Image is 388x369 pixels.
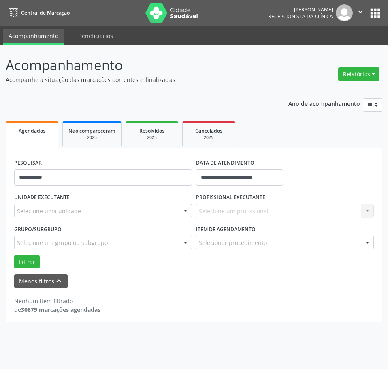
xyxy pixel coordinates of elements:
a: Central de Marcação [6,6,70,19]
label: UNIDADE EXECUTANTE [14,191,70,204]
span: Agendados [19,127,45,134]
p: Acompanhe a situação das marcações correntes e finalizadas [6,75,269,84]
label: Grupo/Subgrupo [14,223,62,236]
button: Filtrar [14,255,40,269]
button:  [353,4,368,21]
label: DATA DE ATENDIMENTO [196,157,254,169]
strong: 30879 marcações agendadas [21,306,100,313]
button: Menos filtroskeyboard_arrow_up [14,274,68,288]
span: Resolvidos [139,127,164,134]
a: Beneficiários [72,29,119,43]
p: Ano de acompanhamento [288,98,360,108]
img: img [336,4,353,21]
div: 2025 [188,135,229,141]
span: Não compareceram [68,127,115,134]
span: Selecione um grupo ou subgrupo [17,238,108,247]
i: keyboard_arrow_up [54,277,63,285]
span: Selecionar procedimento [199,238,267,247]
div: 2025 [68,135,115,141]
span: Selecione uma unidade [17,207,81,215]
button: Relatórios [338,67,379,81]
div: Nenhum item filtrado [14,297,100,305]
span: Central de Marcação [21,9,70,16]
a: Acompanhamento [3,29,64,45]
div: 2025 [132,135,172,141]
label: PROFISSIONAL EXECUTANTE [196,191,265,204]
p: Acompanhamento [6,55,269,75]
div: [PERSON_NAME] [268,6,333,13]
span: Cancelados [195,127,222,134]
button: apps [368,6,382,20]
div: de [14,305,100,314]
label: Item de agendamento [196,223,256,236]
label: PESQUISAR [14,157,42,169]
span: Recepcionista da clínica [268,13,333,20]
i:  [356,7,365,16]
